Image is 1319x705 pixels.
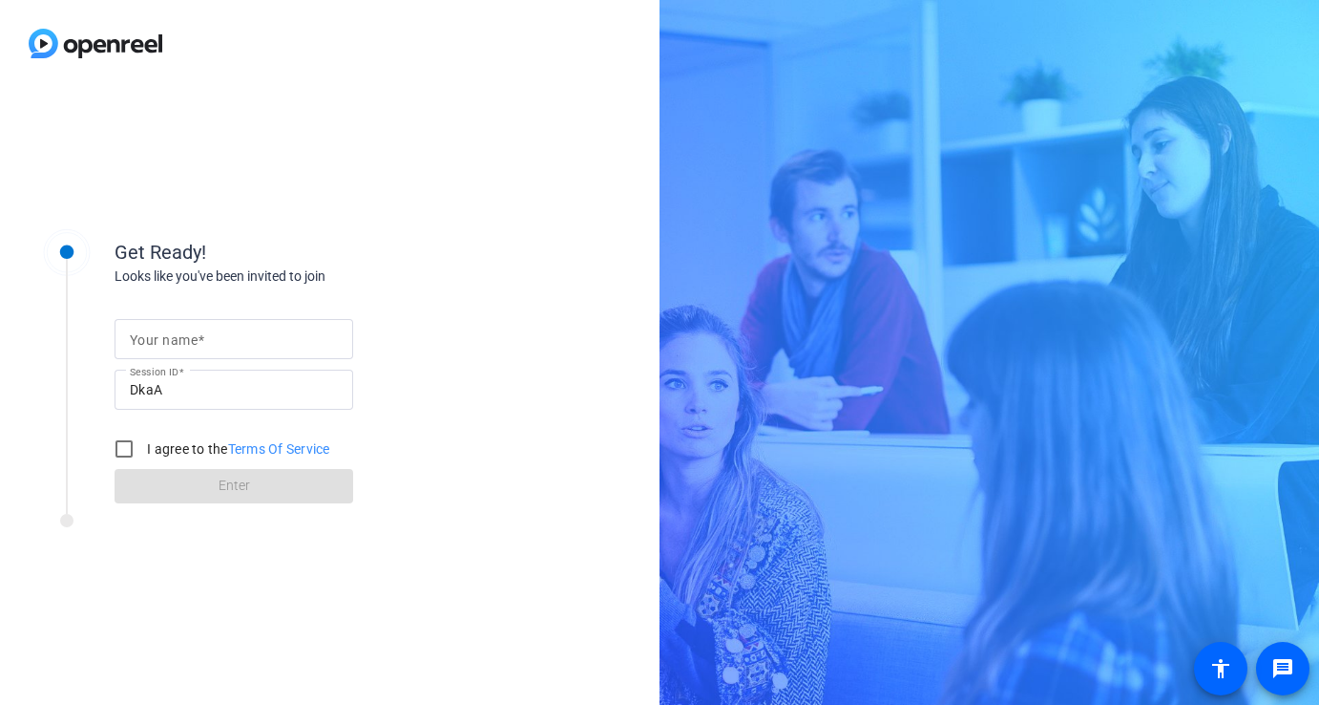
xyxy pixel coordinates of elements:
a: Terms Of Service [228,441,330,457]
mat-icon: accessibility [1209,657,1232,680]
mat-label: Session ID [130,366,178,377]
mat-label: Your name [130,332,198,348]
div: Get Ready! [115,238,496,267]
label: I agree to the [143,439,330,459]
mat-icon: message [1271,657,1294,680]
div: Looks like you've been invited to join [115,267,496,287]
